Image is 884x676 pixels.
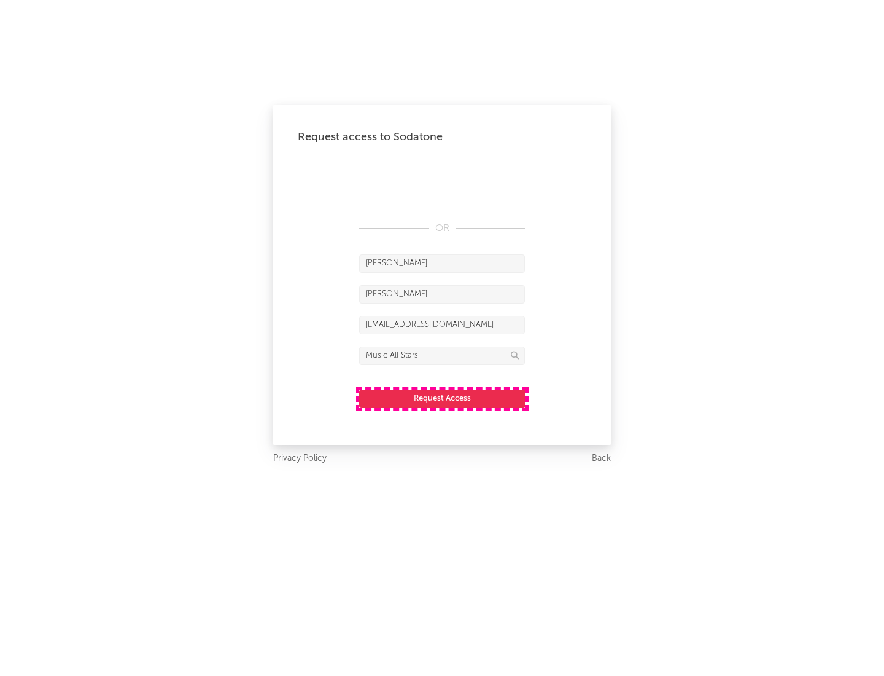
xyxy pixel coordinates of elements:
input: Division [359,347,525,365]
div: OR [359,221,525,236]
input: First Name [359,254,525,273]
input: Last Name [359,285,525,304]
a: Privacy Policy [273,451,327,466]
button: Request Access [359,390,525,408]
a: Back [592,451,611,466]
input: Email [359,316,525,334]
div: Request access to Sodatone [298,130,586,144]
